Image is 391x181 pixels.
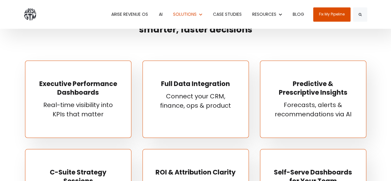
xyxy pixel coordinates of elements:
p: Connect your CRM, finance, ops & product [155,92,236,110]
b: Full Data Integration [161,79,230,88]
p: Forecasts, alerts & recommendations via AI [272,100,354,119]
b: ROI & Attribution Clarity [155,168,236,177]
b: Predictive & Prescriptive Insights [279,79,347,97]
b: Executive Performance Dashboards [39,79,117,97]
img: ARISE GTM logo grey [24,8,36,20]
span: SOLUTIONS [173,11,197,17]
button: Search [353,7,367,22]
p: Real-time visibility into KPIs that matter [37,100,119,119]
a: Fix My Pipeline [313,7,351,22]
span: RESOURCES [252,11,276,17]
h2: A fully managed BI service that powers smarter, faster decisions [24,12,367,36]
